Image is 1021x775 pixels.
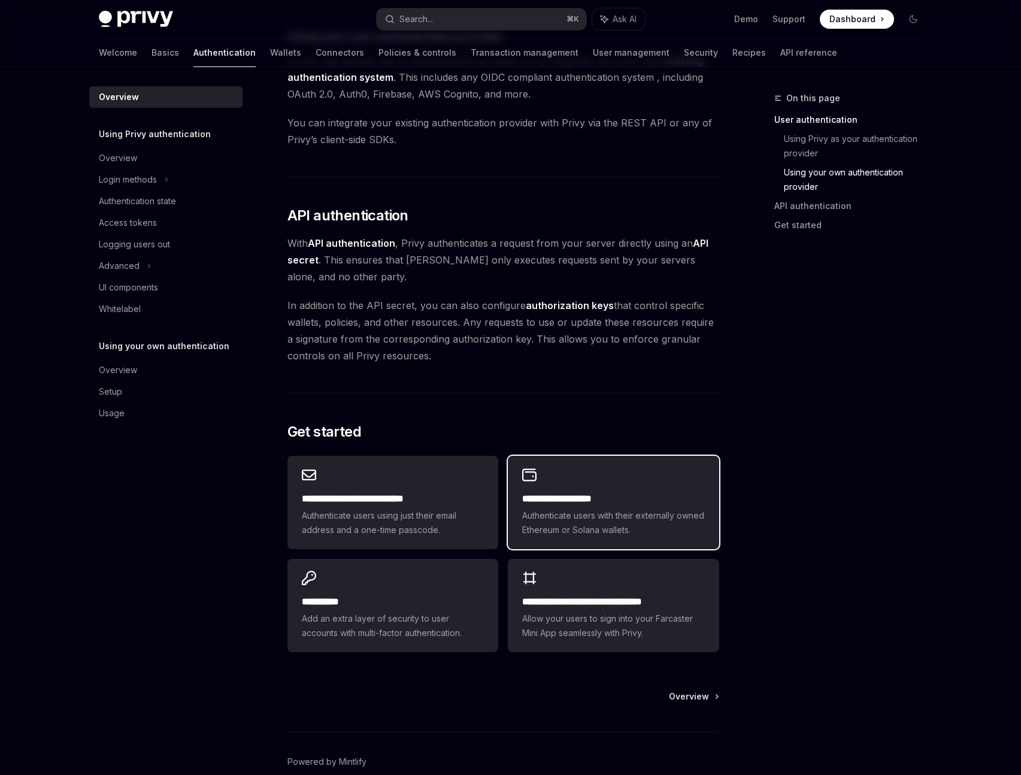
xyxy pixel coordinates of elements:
span: Ask AI [613,13,637,25]
span: Dashboard [829,13,875,25]
a: Security [684,38,718,67]
a: **** *****Add an extra layer of security to user accounts with multi-factor authentication. [287,559,498,652]
span: You can integrate your existing authentication provider with Privy via the REST API or any of Pri... [287,114,719,148]
span: With , Privy authenticates a request from your server directly using an . This ensures that [PERS... [287,235,719,285]
a: Basics [152,38,179,67]
a: Using Privy as your authentication provider [784,129,932,163]
a: Policies & controls [378,38,456,67]
a: API authentication [774,196,932,216]
a: Overview [669,691,718,703]
a: Authentication [193,38,256,67]
div: Overview [99,363,137,377]
a: Setup [89,381,243,402]
a: Connectors [316,38,364,67]
a: Logging users out [89,234,243,255]
a: Demo [734,13,758,25]
span: Allow your users to sign into your Farcaster Mini App seamlessly with Privy. [522,611,704,640]
button: Ask AI [592,8,645,30]
span: On this page [786,91,840,105]
div: Advanced [99,259,140,273]
div: Authentication state [99,194,176,208]
a: Welcome [99,38,137,67]
a: Usage [89,402,243,424]
span: Get started [287,422,361,441]
strong: API authentication [308,237,395,249]
a: User authentication [774,110,932,129]
a: Access tokens [89,212,243,234]
div: Whitelabel [99,302,141,316]
div: Access tokens [99,216,157,230]
a: UI components [89,277,243,298]
a: Overview [89,86,243,108]
a: Using your own authentication provider [784,163,932,196]
a: Wallets [270,38,301,67]
a: Whitelabel [89,298,243,320]
button: Toggle dark mode [904,10,923,29]
a: Dashboard [820,10,894,29]
div: Logging users out [99,237,170,252]
h5: Using your own authentication [99,339,229,353]
a: Overview [89,359,243,381]
a: Recipes [732,38,766,67]
div: Usage [99,406,125,420]
div: Overview [99,90,139,104]
a: Transaction management [471,38,578,67]
div: Search... [399,12,433,26]
strong: authorization keys [526,299,614,311]
span: ⌘ K [566,14,579,24]
img: dark logo [99,11,173,28]
a: **** **** **** ****Authenticate users with their externally owned Ethereum or Solana wallets. [508,456,719,549]
a: Overview [89,147,243,169]
h5: Using Privy authentication [99,127,211,141]
a: API reference [780,38,837,67]
a: User management [593,38,669,67]
span: API authentication [287,206,408,225]
div: Setup [99,385,122,399]
a: Get started [774,216,932,235]
span: Authenticate users using just their email address and a one-time passcode. [302,508,484,537]
span: In addition to the API secret, you can also configure that control specific wallets, policies, an... [287,297,719,364]
div: Overview [99,151,137,165]
a: Powered by Mintlify [287,756,366,768]
span: Add an extra layer of security to user accounts with multi-factor authentication. [302,611,484,640]
div: Login methods [99,172,157,187]
a: Support [772,13,805,25]
span: Overview [669,691,709,703]
span: If your app already has an authentication provider, Privy integrates with your app’s . This inclu... [287,52,719,102]
div: UI components [99,280,158,295]
a: Authentication state [89,190,243,212]
span: Authenticate users with their externally owned Ethereum or Solana wallets. [522,508,704,537]
button: Search...⌘K [377,8,586,30]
